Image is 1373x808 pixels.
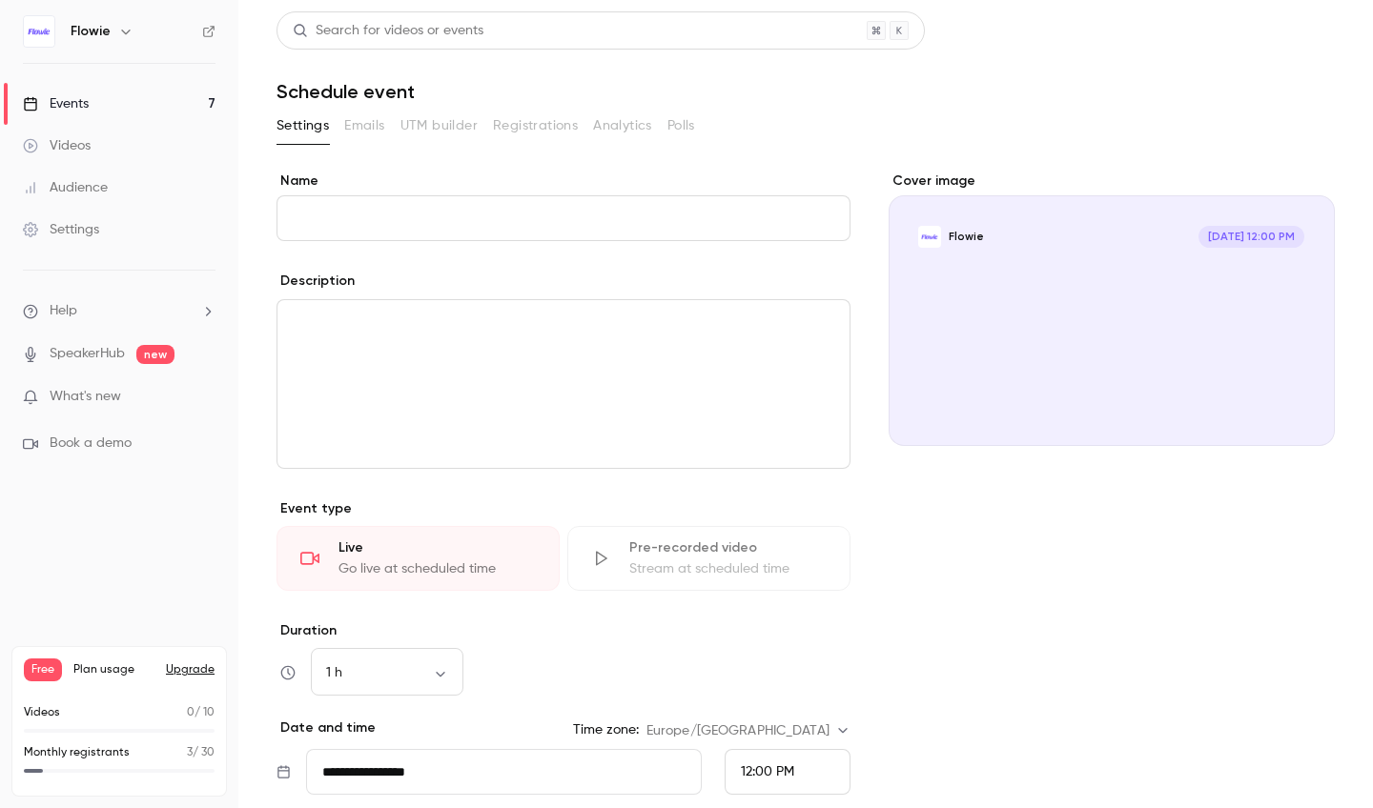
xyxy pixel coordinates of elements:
[338,538,536,557] div: Live
[50,344,125,364] a: SpeakerHub
[277,172,850,191] label: Name
[344,116,384,136] span: Emails
[311,663,463,682] div: 1 h
[277,526,560,591] div: LiveGo live at scheduled time
[187,747,193,758] span: 3
[24,658,62,681] span: Free
[741,765,794,778] span: 12:00 PM
[338,559,536,578] div: Go live at scheduled time
[187,704,215,721] p: / 10
[889,172,1335,446] section: Cover image
[23,136,91,155] div: Videos
[277,80,1335,103] h1: Schedule event
[187,707,195,718] span: 0
[23,178,108,197] div: Audience
[277,300,850,468] div: editor
[73,662,154,677] span: Plan usage
[50,301,77,321] span: Help
[573,720,639,739] label: Time zone:
[50,387,121,407] span: What's new
[50,434,132,454] span: Book a demo
[187,744,215,761] p: / 30
[24,704,60,721] p: Videos
[23,220,99,239] div: Settings
[24,16,54,47] img: Flowie
[24,744,130,761] p: Monthly registrants
[277,621,850,640] label: Duration
[667,116,695,136] span: Polls
[629,538,827,557] div: Pre-recorded video
[23,301,215,321] li: help-dropdown-opener
[400,116,478,136] span: UTM builder
[593,116,652,136] span: Analytics
[277,272,355,291] label: Description
[277,718,376,737] p: Date and time
[277,499,850,518] p: Event type
[277,299,850,469] section: description
[277,111,329,141] button: Settings
[725,749,850,795] div: From
[889,172,1335,191] label: Cover image
[136,345,174,364] span: new
[293,21,483,41] div: Search for videos or events
[23,94,89,113] div: Events
[193,389,215,406] iframe: Noticeable Trigger
[646,721,850,740] div: Europe/[GEOGRAPHIC_DATA]
[493,116,578,136] span: Registrations
[629,559,827,578] div: Stream at scheduled time
[71,22,111,41] h6: Flowie
[166,662,215,677] button: Upgrade
[567,526,850,591] div: Pre-recorded videoStream at scheduled time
